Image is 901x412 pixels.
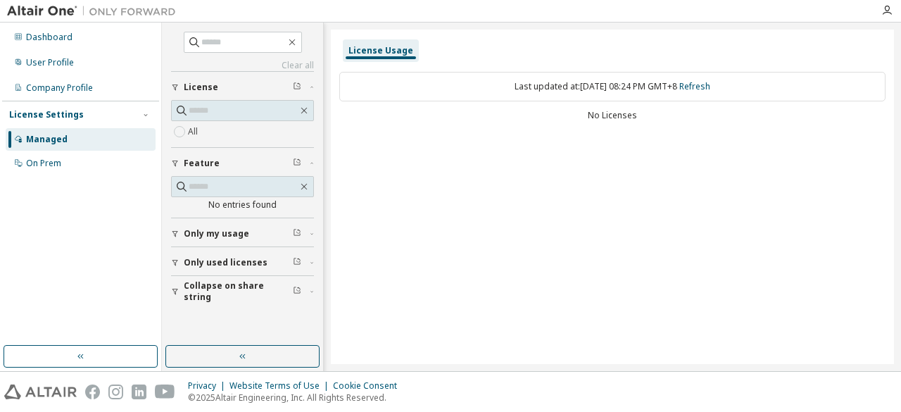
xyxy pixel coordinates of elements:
[333,380,405,392] div: Cookie Consent
[293,82,301,93] span: Clear filter
[108,385,123,399] img: instagram.svg
[348,45,413,56] div: License Usage
[171,276,314,307] button: Collapse on share string
[26,57,74,68] div: User Profile
[293,286,301,297] span: Clear filter
[26,32,73,43] div: Dashboard
[188,380,229,392] div: Privacy
[188,392,405,404] p: © 2025 Altair Engineering, Inc. All Rights Reserved.
[679,80,710,92] a: Refresh
[171,247,314,278] button: Only used licenses
[171,218,314,249] button: Only my usage
[184,257,267,268] span: Only used licenses
[7,4,183,18] img: Altair One
[293,158,301,169] span: Clear filter
[184,158,220,169] span: Feature
[293,228,301,239] span: Clear filter
[26,134,68,145] div: Managed
[171,60,314,71] a: Clear all
[171,72,314,103] button: License
[188,123,201,140] label: All
[26,82,93,94] div: Company Profile
[339,110,886,121] div: No Licenses
[184,82,218,93] span: License
[184,228,249,239] span: Only my usage
[184,280,293,303] span: Collapse on share string
[9,109,84,120] div: License Settings
[293,257,301,268] span: Clear filter
[171,148,314,179] button: Feature
[229,380,333,392] div: Website Terms of Use
[26,158,61,169] div: On Prem
[4,385,77,399] img: altair_logo.svg
[132,385,146,399] img: linkedin.svg
[155,385,175,399] img: youtube.svg
[339,72,886,101] div: Last updated at: [DATE] 08:24 PM GMT+8
[85,385,100,399] img: facebook.svg
[171,199,314,211] div: No entries found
